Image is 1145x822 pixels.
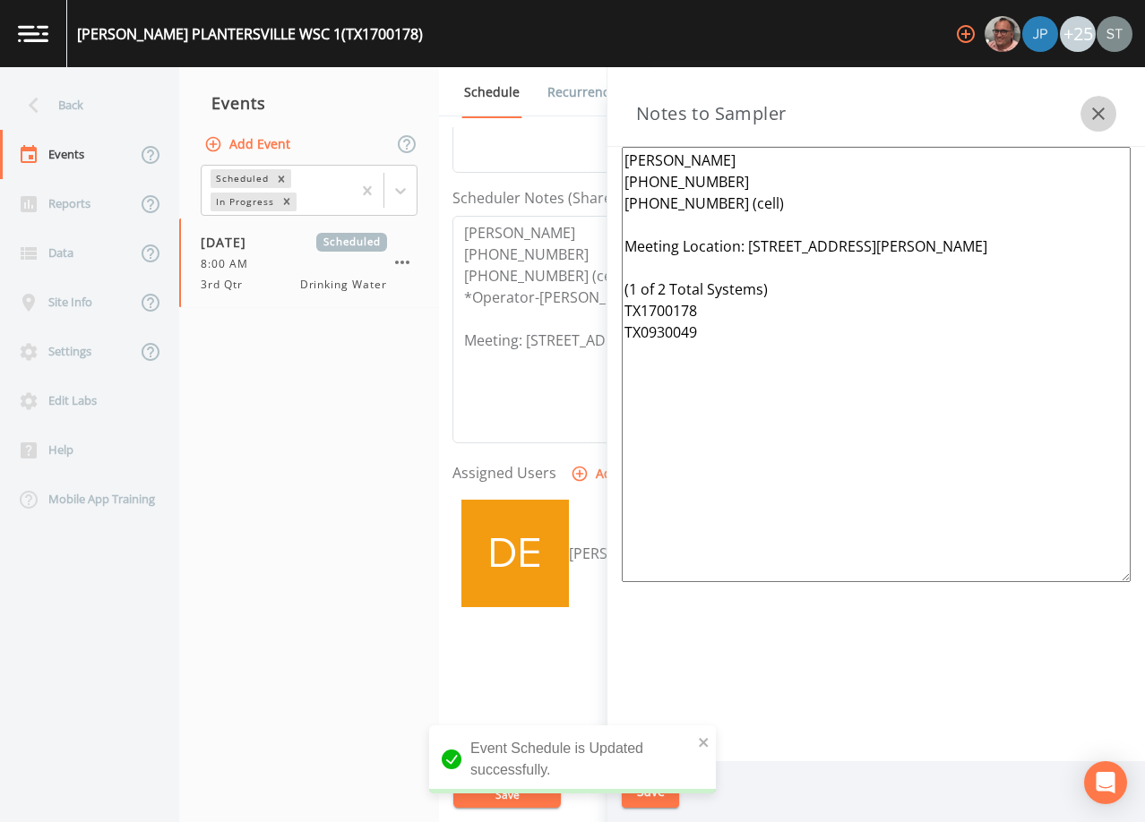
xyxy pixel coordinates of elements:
[569,543,748,564] div: [PERSON_NAME]
[636,99,786,128] h3: Notes to Sampler
[698,731,710,752] button: close
[429,725,716,793] div: Event Schedule is Updated successfully.
[277,193,297,211] div: Remove In Progress
[1060,16,1096,52] div: +25
[545,67,619,117] a: Recurrence
[18,25,48,42] img: logo
[201,128,297,161] button: Add Event
[622,147,1131,582] textarea: [PERSON_NAME] [PHONE_NUMBER] [PHONE_NUMBER] (cell) Meeting Location: [STREET_ADDRESS][PERSON_NAME...
[1022,16,1058,52] img: 41241ef155101aa6d92a04480b0d0000
[461,500,569,607] img: c06e1d716742828b0b55c260107e04bb
[271,169,291,188] div: Remove Scheduled
[77,23,423,45] div: [PERSON_NAME] PLANTERSVILLE WSC 1 (TX1700178)
[567,458,627,491] button: Add
[452,462,556,484] label: Assigned Users
[452,216,990,443] textarea: [PERSON_NAME] [PHONE_NUMBER] [PHONE_NUMBER] (cell) *Operator-[PERSON_NAME] [PHONE_NUMBER]* Meetin...
[201,256,259,272] span: 8:00 AM
[201,277,254,293] span: 3rd Qtr
[1097,16,1132,52] img: cb9926319991c592eb2b4c75d39c237f
[985,16,1020,52] img: e2d790fa78825a4bb76dcb6ab311d44c
[1084,761,1127,804] div: Open Intercom Messenger
[300,277,387,293] span: Drinking Water
[179,81,439,125] div: Events
[211,193,277,211] div: In Progress
[984,16,1021,52] div: Mike Franklin
[201,233,259,252] span: [DATE]
[316,233,387,252] span: Scheduled
[461,67,522,118] a: Schedule
[179,218,439,308] a: [DATE]Scheduled8:00 AM3rd QtrDrinking Water
[1021,16,1059,52] div: Joshua gere Paul
[452,187,725,209] label: Scheduler Notes (Shared with all events)
[211,169,271,188] div: Scheduled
